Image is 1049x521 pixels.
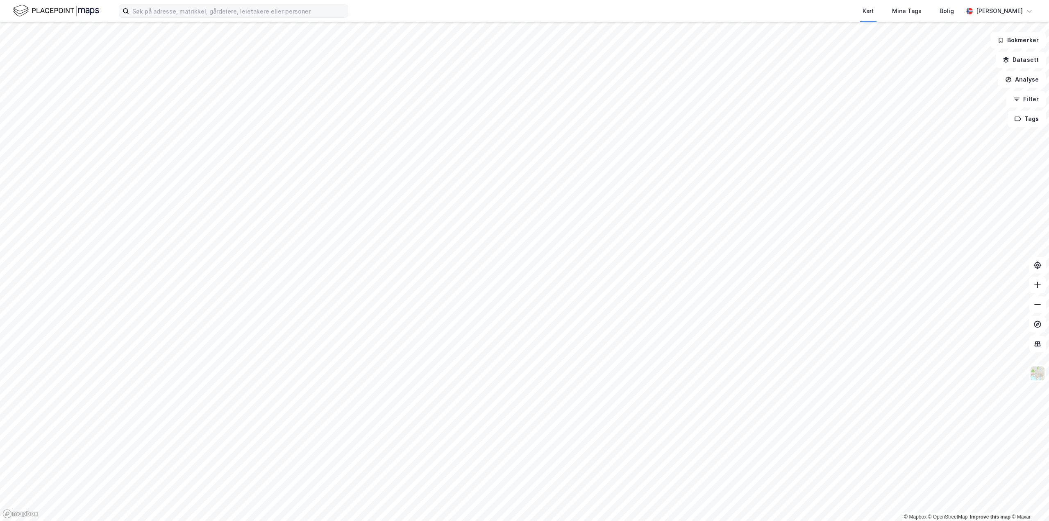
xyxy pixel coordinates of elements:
a: Mapbox [904,514,926,520]
button: Analyse [998,71,1046,88]
a: Improve this map [970,514,1010,520]
button: Filter [1006,91,1046,107]
input: Søk på adresse, matrikkel, gårdeiere, leietakere eller personer [129,5,348,17]
img: logo.f888ab2527a4732fd821a326f86c7f29.svg [13,4,99,18]
div: [PERSON_NAME] [976,6,1023,16]
iframe: Chat Widget [1008,482,1049,521]
a: Mapbox homepage [2,509,39,519]
div: Kart [863,6,874,16]
a: OpenStreetMap [928,514,968,520]
div: Bolig [940,6,954,16]
button: Tags [1008,111,1046,127]
img: Z [1030,366,1045,381]
button: Datasett [996,52,1046,68]
button: Bokmerker [990,32,1046,48]
div: Mine Tags [892,6,922,16]
div: Kontrollprogram for chat [1008,482,1049,521]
